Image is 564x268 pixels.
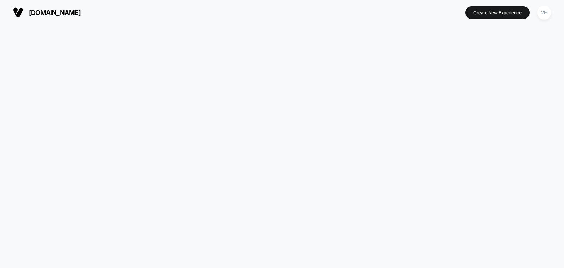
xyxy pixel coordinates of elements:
button: Create New Experience [465,6,530,19]
button: VH [535,5,553,20]
div: VH [537,6,551,20]
button: [DOMAIN_NAME] [11,7,83,18]
img: Visually logo [13,7,24,18]
span: [DOMAIN_NAME] [29,9,81,16]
